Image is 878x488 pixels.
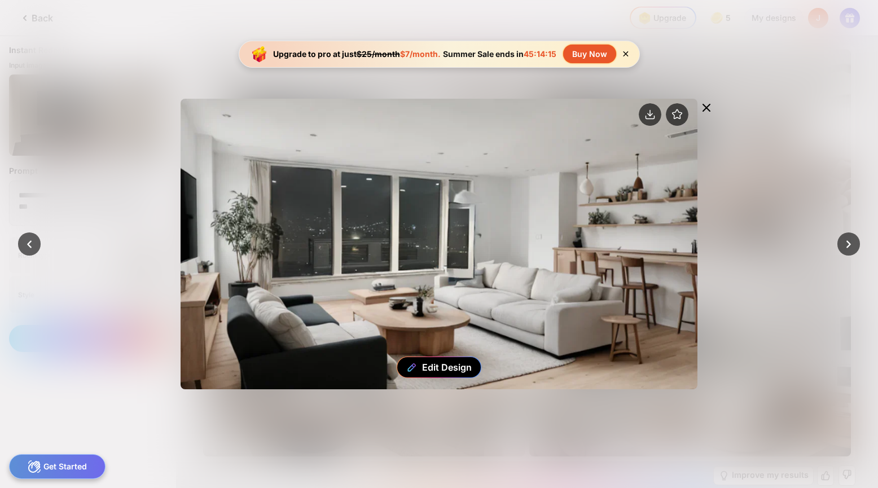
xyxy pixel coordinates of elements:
[357,49,400,59] span: $25/month
[9,454,106,479] div: Get Started
[422,362,472,373] div: Edit Design
[441,49,559,59] div: Summer Sale ends in
[248,43,271,65] img: upgrade-banner-new-year-icon.gif
[563,45,616,63] div: Buy Now
[524,49,556,59] span: 45:14:15
[273,49,441,59] div: Upgrade to pro at just
[400,49,441,59] span: $7/month.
